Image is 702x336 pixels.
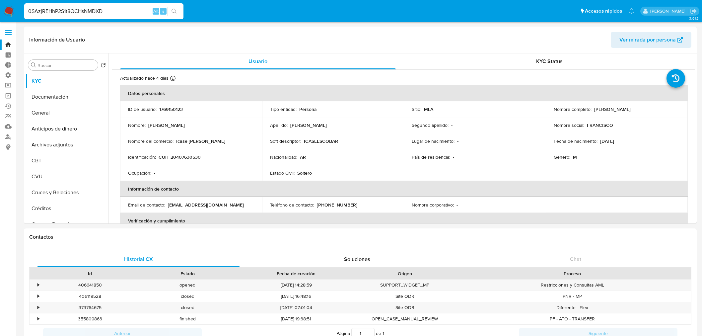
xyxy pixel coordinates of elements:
p: Soltero [297,170,312,176]
p: [PERSON_NAME] [148,122,185,128]
h1: Información de Usuario [29,37,85,43]
p: Teléfono de contacto : [270,202,314,208]
p: [PERSON_NAME] [594,106,631,112]
span: Usuario [248,57,267,65]
div: 406641850 [41,280,139,291]
button: Cuentas Bancarias [26,216,108,232]
p: Nombre : [128,122,146,128]
div: Diferente - Flex [454,302,691,313]
div: 355809863 [41,313,139,324]
button: Buscar [31,62,36,68]
p: ICASEESCOBAR [304,138,338,144]
p: [PERSON_NAME] [290,122,327,128]
div: 406119528 [41,291,139,302]
p: Identificación : [128,154,156,160]
button: Anticipos de dinero [26,121,108,137]
div: Proceso [458,270,686,277]
div: • [37,316,39,322]
button: Créditos [26,201,108,216]
button: CBT [26,153,108,169]
p: Nombre social : [554,122,584,128]
th: Datos personales [120,85,688,101]
p: ID de usuario : [128,106,157,112]
p: Lugar de nacimiento : [412,138,455,144]
p: Actualizado hace 4 días [120,75,169,81]
div: closed [139,302,236,313]
button: Ver mirada por persona [611,32,691,48]
h1: Contactos [29,234,691,240]
p: Fecha de nacimiento : [554,138,597,144]
div: [DATE] 16:48:16 [236,291,356,302]
span: Historial CX [124,255,153,263]
p: FRANCISCO [587,122,613,128]
p: - [154,170,155,176]
p: MLA [424,106,433,112]
span: Soluciones [344,255,370,263]
button: KYC [26,73,108,89]
p: Nombre completo : [554,106,592,112]
p: 1769150123 [159,106,183,112]
div: Id [46,270,134,277]
input: Buscar usuario o caso... [24,7,183,16]
div: • [37,304,39,311]
p: Apellido : [270,122,288,128]
p: AR [300,154,306,160]
span: Accesos rápidos [585,8,622,15]
p: M [573,154,577,160]
div: opened [139,280,236,291]
p: Género : [554,154,570,160]
button: Archivos adjuntos [26,137,108,153]
p: - [453,154,454,160]
span: Chat [570,255,581,263]
a: Notificaciones [629,8,634,14]
span: Alt [153,8,159,14]
div: • [37,293,39,299]
div: OPEN_CASE_MANUAL_REVIEW [356,313,454,324]
div: Fecha de creación [241,270,351,277]
p: Persona [299,106,317,112]
div: Estado [143,270,232,277]
p: País de residencia : [412,154,450,160]
p: - [457,138,458,144]
p: Soft descriptor : [270,138,301,144]
p: Segundo apellido : [412,122,449,128]
p: Nacionalidad : [270,154,297,160]
div: PNR - MP [454,291,691,302]
span: Ver mirada por persona [619,32,676,48]
div: Site ODR [356,302,454,313]
p: Ocupación : [128,170,151,176]
th: Verificación y cumplimiento [120,213,688,229]
button: CVU [26,169,108,185]
p: [PHONE_NUMBER] [317,202,357,208]
div: Origen [361,270,449,277]
p: - [451,122,453,128]
button: Documentación [26,89,108,105]
div: [DATE] 14:28:59 [236,280,356,291]
input: Buscar [37,62,95,68]
p: Nombre del comercio : [128,138,174,144]
a: Salir [690,8,697,15]
div: Site ODR [356,291,454,302]
button: Cruces y Relaciones [26,185,108,201]
th: Información de contacto [120,181,688,197]
p: ludmila.lanatti@mercadolibre.com [650,8,688,14]
p: CUIT 20407630530 [159,154,201,160]
div: [DATE] 07:01:04 [236,302,356,313]
button: General [26,105,108,121]
span: KYC Status [536,57,563,65]
p: Email de contacto : [128,202,165,208]
p: Estado Civil : [270,170,295,176]
p: [EMAIL_ADDRESS][DOMAIN_NAME] [168,202,244,208]
div: closed [139,291,236,302]
div: finished [139,313,236,324]
div: • [37,282,39,288]
div: SUPPORT_WIDGET_MP [356,280,454,291]
p: Icase [PERSON_NAME] [176,138,225,144]
div: Restricciones y Consultas AML [454,280,691,291]
p: [DATE] [600,138,614,144]
p: Tipo entidad : [270,106,297,112]
p: - [456,202,458,208]
button: Volver al orden por defecto [101,62,106,70]
p: Sitio : [412,106,421,112]
div: PF - ATO - TRANSFER [454,313,691,324]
